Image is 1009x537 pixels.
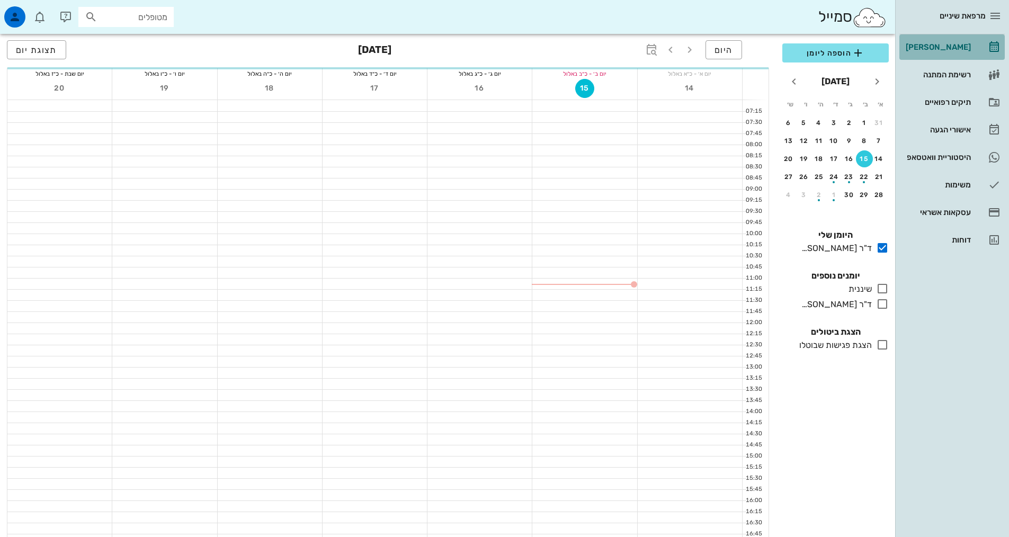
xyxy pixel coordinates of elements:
[856,155,873,163] div: 15
[706,40,742,59] button: היום
[50,84,69,93] span: 20
[871,155,888,163] div: 14
[796,173,812,181] div: 26
[783,95,797,113] th: ש׳
[782,43,889,62] button: הוספה ליומן
[743,107,764,116] div: 07:15
[810,168,827,185] button: 25
[810,137,827,145] div: 11
[856,132,873,149] button: 8
[856,173,873,181] div: 22
[743,274,764,283] div: 11:00
[826,168,843,185] button: 24
[841,186,858,203] button: 30
[826,173,843,181] div: 24
[904,98,971,106] div: תיקים רפואיים
[260,84,279,93] span: 18
[780,132,797,149] button: 13
[780,150,797,167] button: 20
[841,168,858,185] button: 23
[743,307,764,316] div: 11:45
[743,263,764,272] div: 10:45
[575,79,594,98] button: 15
[532,68,637,79] div: יום ב׳ - כ״ב באלול
[7,40,66,59] button: תצוגת יום
[810,150,827,167] button: 18
[743,518,764,527] div: 16:30
[874,95,888,113] th: א׳
[743,507,764,516] div: 16:15
[780,137,797,145] div: 13
[743,252,764,261] div: 10:30
[358,40,391,61] h3: [DATE]
[899,145,1005,170] a: היסטוריית וואטסאפ
[743,429,764,438] div: 14:30
[904,208,971,217] div: עסקאות אשראי
[904,43,971,51] div: [PERSON_NAME]
[743,318,764,327] div: 12:00
[743,285,764,294] div: 11:15
[810,173,827,181] div: 25
[743,452,764,461] div: 15:00
[50,79,69,98] button: 20
[796,168,812,185] button: 26
[826,137,843,145] div: 10
[841,173,858,181] div: 23
[743,396,764,405] div: 13:45
[844,283,872,296] div: שיננית
[796,132,812,149] button: 12
[826,155,843,163] div: 17
[470,79,489,98] button: 16
[841,191,858,199] div: 30
[16,45,57,55] span: תצוגת יום
[680,84,699,93] span: 14
[856,186,873,203] button: 29
[576,84,594,93] span: 15
[743,174,764,183] div: 08:45
[810,114,827,131] button: 4
[871,191,888,199] div: 28
[780,155,797,163] div: 20
[841,137,858,145] div: 9
[814,95,827,113] th: ה׳
[859,95,872,113] th: ב׳
[715,45,733,55] span: היום
[940,11,986,21] span: מרפאת שיניים
[743,363,764,372] div: 13:00
[743,240,764,249] div: 10:15
[852,7,887,28] img: SmileCloud logo
[810,119,827,127] div: 4
[871,186,888,203] button: 28
[817,71,854,92] button: [DATE]
[743,196,764,205] div: 09:15
[743,463,764,472] div: 15:15
[782,270,889,282] h4: יומנים נוספים
[743,296,764,305] div: 11:30
[841,114,858,131] button: 2
[841,150,858,167] button: 16
[680,79,699,98] button: 14
[365,79,385,98] button: 17
[218,68,322,79] div: יום ה׳ - כ״ה באלול
[841,132,858,149] button: 9
[796,150,812,167] button: 19
[743,229,764,238] div: 10:00
[743,140,764,149] div: 08:00
[818,6,887,29] div: סמייל
[856,137,873,145] div: 8
[826,132,843,149] button: 10
[904,181,971,189] div: משימות
[743,151,764,160] div: 08:15
[810,155,827,163] div: 18
[796,137,812,145] div: 12
[743,352,764,361] div: 12:45
[828,95,842,113] th: ד׳
[798,95,812,113] th: ו׳
[841,119,858,127] div: 2
[899,227,1005,253] a: דוחות
[743,441,764,450] div: 14:45
[427,68,532,79] div: יום ג׳ - כ״ג באלול
[797,298,872,311] div: ד"ר [PERSON_NAME]
[470,84,489,93] span: 16
[743,218,764,227] div: 09:45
